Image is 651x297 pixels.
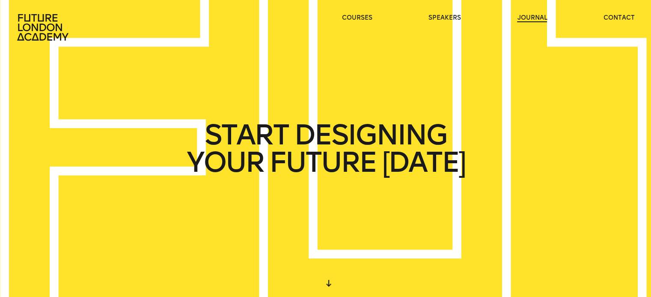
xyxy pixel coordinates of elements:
[269,149,376,176] span: FUTURE
[603,14,635,22] a: contact
[204,121,288,149] span: START
[382,149,465,176] span: [DATE]
[342,14,372,22] a: courses
[517,14,547,22] a: journal
[186,149,263,176] span: YOUR
[428,14,461,22] a: speakers
[294,121,446,149] span: DESIGNING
